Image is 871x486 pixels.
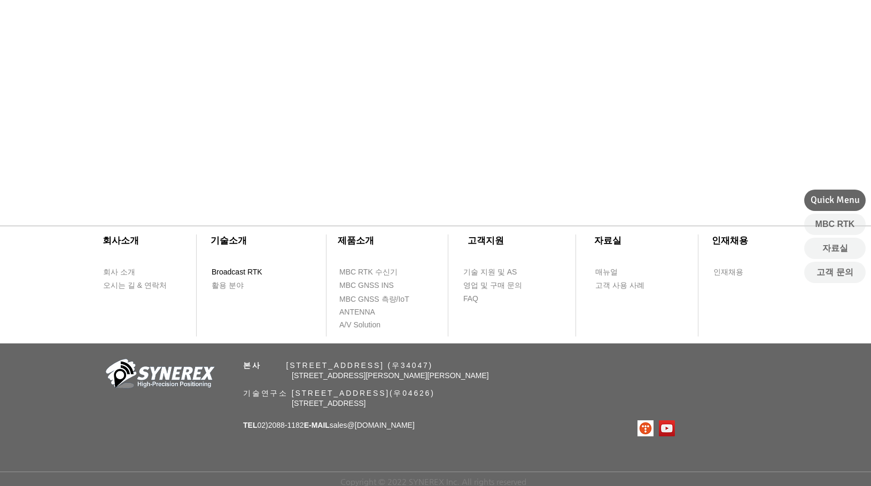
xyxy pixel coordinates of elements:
img: 티스토리로고 [637,420,654,436]
a: 고객 문의 [804,262,866,283]
span: FAQ [463,294,478,304]
a: 활용 분야 [211,279,273,292]
a: MBC RTK 수신기 [339,265,419,279]
a: 영업 및 구매 문의 [463,279,524,292]
span: Copyright © 2022 SYNEREX Inc. All rights reserved [340,477,526,486]
span: ​제품소개 [338,236,374,246]
span: Quick Menu [811,193,860,207]
span: 기술 지원 및 AS [463,267,517,278]
span: ​자료실 [594,236,621,246]
a: A/V Solution [339,318,400,332]
span: ANTENNA [339,307,375,318]
span: MBC GNSS 측량/IoT [339,294,409,305]
span: [STREET_ADDRESS][PERSON_NAME][PERSON_NAME] [292,371,489,380]
span: 자료실 [822,242,848,254]
a: 자료실 [804,238,866,259]
a: 매뉴얼 [595,265,656,279]
span: E-MAIL [304,421,330,429]
img: 회사_로고-removebg-preview.png [100,358,217,393]
span: Broadcast RTK [212,267,262,278]
span: 인재채용 [713,267,743,278]
a: 회사 소개 [103,265,164,279]
span: TEL [243,421,257,429]
a: MBC RTK [804,214,866,235]
a: FAQ [463,292,524,305]
span: 영업 및 구매 문의 [463,280,522,291]
img: 유튜브 사회 아이콘 [659,420,675,436]
span: A/V Solution [339,320,380,331]
a: MBC GNSS 측량/IoT [339,293,432,306]
a: Broadcast RTK [211,265,273,279]
span: ​고객지원 [468,236,504,246]
span: 회사 소개 [103,267,135,278]
a: 인재채용 [713,265,764,279]
span: 고객 사용 사례 [595,280,644,291]
a: ANTENNA [339,305,400,319]
div: Quick Menu [804,190,866,211]
span: 02)2088-1182 sales [243,421,415,429]
a: MBC GNSS INS [339,279,406,292]
span: 본사 [243,361,261,370]
a: 고객 사용 사례 [595,279,656,292]
span: ​인재채용 [712,236,748,246]
a: 기술 지원 및 AS [463,265,543,279]
span: ​회사소개 [103,236,139,246]
span: 고객 문의 [816,266,853,278]
a: @[DOMAIN_NAME] [347,421,415,429]
span: ​기술소개 [211,236,247,246]
span: MBC RTK [815,218,855,230]
span: 매뉴얼 [595,267,618,278]
span: MBC GNSS INS [339,280,394,291]
span: ​ [STREET_ADDRESS] (우34047) [243,361,433,370]
span: 기술연구소 [STREET_ADDRESS](우04626) [243,389,435,397]
span: MBC RTK 수신기 [339,267,398,278]
ul: SNS 모음 [637,420,675,436]
a: 오시는 길 & 연락처 [103,279,175,292]
iframe: Wix Chat [748,440,871,486]
span: 오시는 길 & 연락처 [103,280,167,291]
span: [STREET_ADDRESS] [292,399,365,407]
span: 활용 분야 [212,280,244,291]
